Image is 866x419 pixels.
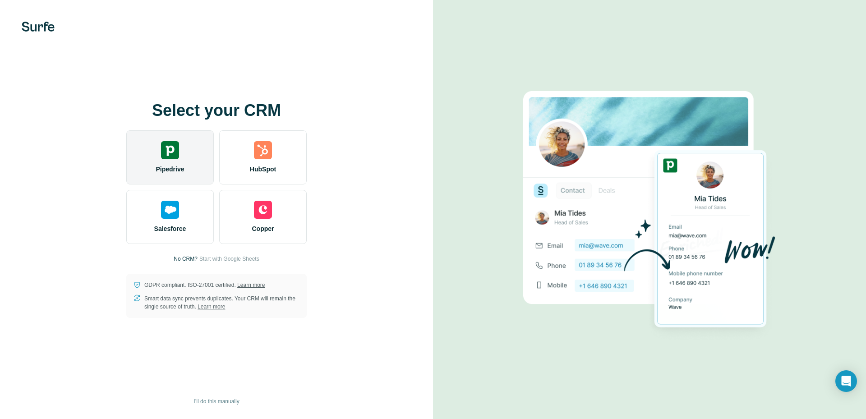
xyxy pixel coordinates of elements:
[161,141,179,159] img: pipedrive's logo
[174,255,198,263] p: No CRM?
[154,224,186,233] span: Salesforce
[198,304,225,310] a: Learn more
[22,22,55,32] img: Surfe's logo
[835,370,857,392] div: Open Intercom Messenger
[161,201,179,219] img: salesforce's logo
[199,255,259,263] button: Start with Google Sheets
[144,281,265,289] p: GDPR compliant. ISO-27001 certified.
[144,295,299,311] p: Smart data sync prevents duplicates. Your CRM will remain the single source of truth.
[252,224,274,233] span: Copper
[156,165,184,174] span: Pipedrive
[237,282,265,288] a: Learn more
[187,395,245,408] button: I’ll do this manually
[254,141,272,159] img: hubspot's logo
[126,101,307,120] h1: Select your CRM
[250,165,276,174] span: HubSpot
[523,76,776,344] img: PIPEDRIVE image
[193,397,239,405] span: I’ll do this manually
[254,201,272,219] img: copper's logo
